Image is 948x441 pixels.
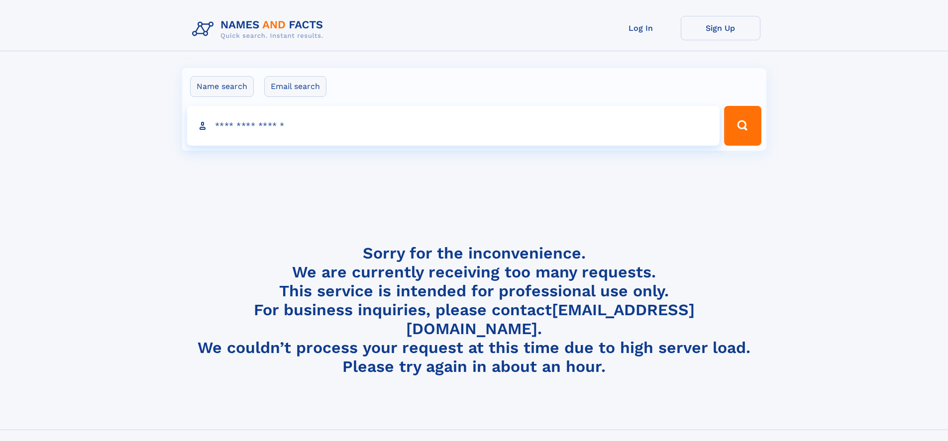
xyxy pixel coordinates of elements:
[601,16,681,40] a: Log In
[188,16,331,43] img: Logo Names and Facts
[187,106,720,146] input: search input
[188,244,760,376] h4: Sorry for the inconvenience. We are currently receiving too many requests. This service is intend...
[190,76,254,97] label: Name search
[681,16,760,40] a: Sign Up
[724,106,761,146] button: Search Button
[264,76,326,97] label: Email search
[406,300,695,338] a: [EMAIL_ADDRESS][DOMAIN_NAME]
